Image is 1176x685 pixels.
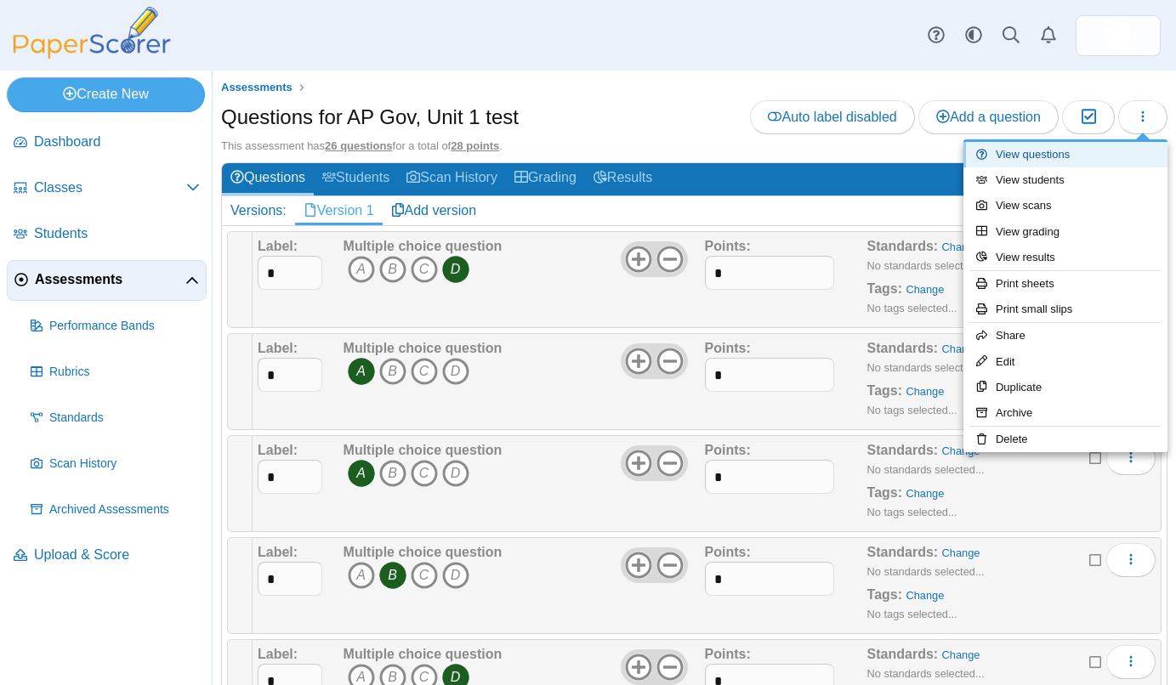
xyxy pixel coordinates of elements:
a: Change [906,589,945,602]
span: Auto label disabled [768,110,896,124]
a: Standards [24,398,207,439]
a: Scan History [398,163,506,195]
span: Upload & Score [34,546,200,564]
small: No standards selected... [867,667,985,680]
small: No tags selected... [867,302,957,314]
span: Performance Bands [49,318,200,335]
div: Versions: [222,196,295,225]
span: Archived Assessments [49,501,200,518]
u: 26 questions [325,139,392,152]
a: Change [942,546,980,559]
i: A [348,358,375,385]
i: D [442,562,469,589]
i: A [348,562,375,589]
button: More options [1106,441,1156,475]
a: Duplicate [963,375,1167,400]
i: D [442,256,469,283]
span: Assessments [221,81,293,93]
small: No standards selected... [867,361,985,374]
a: View grading [963,219,1167,245]
span: Dashboard [34,133,200,151]
i: C [411,460,438,487]
small: No standards selected... [867,565,985,578]
span: Assessments [35,270,185,289]
b: Label: [258,341,298,355]
a: Performance Bands [24,306,207,347]
b: Points: [705,341,751,355]
b: Standards: [867,341,939,355]
i: D [442,460,469,487]
i: C [411,256,438,283]
a: View results [963,245,1167,270]
a: Change [942,241,980,253]
a: Archive [963,400,1167,426]
a: Share [963,323,1167,348]
a: Upload & Score [7,535,207,576]
small: No tags selected... [867,506,957,518]
a: Students [314,163,398,195]
a: Grading [506,163,585,195]
i: B [379,460,406,487]
a: Alerts [1030,17,1067,54]
a: Print sheets [963,271,1167,297]
a: Change [942,648,980,661]
b: Multiple choice question [344,341,503,355]
i: B [379,256,406,283]
i: B [379,562,406,589]
span: Standards [49,410,200,427]
div: This assessment has for a total of . [221,139,1167,154]
b: Label: [258,545,298,559]
b: Multiple choice question [344,239,503,253]
b: Points: [705,443,751,457]
b: Label: [258,239,298,253]
span: Scan History [49,456,200,473]
a: Change [906,385,945,398]
b: Tags: [867,383,902,398]
b: Standards: [867,647,939,661]
b: Tags: [867,485,902,500]
a: Delete [963,427,1167,452]
h1: Questions for AP Gov, Unit 1 test [221,103,519,132]
i: C [411,562,438,589]
span: Edward Noble [1105,22,1132,49]
span: Classes [34,178,186,197]
a: Auto label disabled [750,100,914,134]
a: Change [906,283,945,296]
img: PaperScorer [7,7,177,59]
b: Points: [705,647,751,661]
a: Assessments [7,260,207,301]
small: No standards selected... [867,259,985,272]
button: More options [1106,645,1156,679]
small: No standards selected... [867,463,985,476]
a: Questions [222,163,314,195]
b: Tags: [867,587,902,602]
i: A [348,256,375,283]
u: 28 points [451,139,499,152]
b: Multiple choice question [344,647,503,661]
i: A [348,460,375,487]
small: No tags selected... [867,404,957,416]
a: Students [7,214,207,255]
b: Standards: [867,239,939,253]
a: Change [942,444,980,457]
a: ps.r5E9VB7rKI6hwE6f [1076,15,1161,56]
b: Points: [705,239,751,253]
a: Add a question [918,100,1059,134]
a: Create New [7,77,205,111]
b: Standards: [867,545,939,559]
a: Version 1 [295,196,383,225]
a: View students [963,167,1167,193]
b: Multiple choice question [344,545,503,559]
i: C [411,358,438,385]
a: Print small slips [963,297,1167,322]
a: View scans [963,193,1167,218]
b: Points: [705,545,751,559]
small: No tags selected... [867,608,957,620]
span: Students [34,224,200,243]
span: Add a question [936,110,1041,124]
a: Assessments [217,77,297,99]
a: Add version [383,196,486,225]
b: Multiple choice question [344,443,503,457]
a: PaperScorer [7,47,177,61]
a: Classes [7,168,207,209]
